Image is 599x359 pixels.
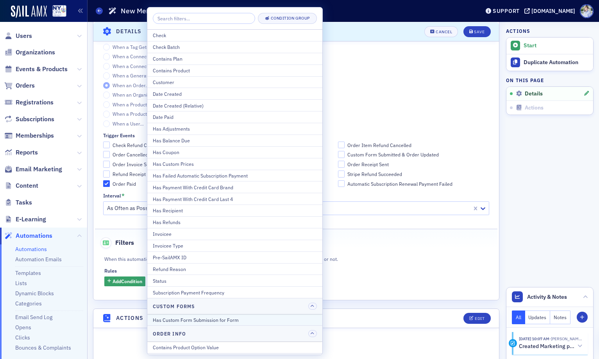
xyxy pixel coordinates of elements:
[153,344,317,351] div: Contains Product Option Value
[147,158,322,170] button: Has Custom Prices
[4,181,38,190] a: Content
[147,111,322,123] button: Date Paid
[15,256,62,263] a: Automation Emails
[153,137,317,144] div: Has Balance Due
[4,32,32,40] a: Users
[506,38,593,54] button: Start
[153,303,195,310] h4: Custom Forms
[153,196,317,203] div: Has Payment With Credit Card Last 4
[113,151,148,158] span: Order Cancelled
[153,266,317,273] div: Refund Reason
[527,293,567,301] span: Activity & Notes
[153,242,317,249] div: Invoicee Type
[113,111,166,117] span: When a Product Survey…
[506,27,530,34] h4: Actions
[15,269,41,276] a: Templates
[147,99,322,111] button: Date Created (Relative)
[103,44,110,51] input: When a Tag Gets Added to a Subscriber
[153,67,317,74] div: Contains Product
[16,232,52,240] span: Automations
[116,27,142,36] h4: Details
[475,316,485,321] div: Edit
[153,13,255,24] input: Search filters...
[103,161,218,168] label: Order Invoice Sent
[15,246,47,253] a: Automations
[147,30,322,41] button: Check
[147,314,322,326] button: Has Custom Form Submission for Form
[153,316,317,323] div: Has Custom Form Submission for Form
[4,65,68,74] a: Events & Products
[122,193,125,198] abbr: This field is required
[113,82,149,88] span: When an Order…
[147,65,322,76] button: Contains Product
[147,228,322,240] button: Invoicee
[153,289,317,296] div: Subscription Payment Frequency
[113,44,198,50] span: When a Tag Gets Added to a Subscriber
[103,151,218,158] label: Order Cancelled
[103,171,218,178] label: Refund Receipt Sent
[103,133,135,138] div: Trigger Events
[153,90,317,97] div: Date Created
[4,81,35,90] a: Orders
[525,311,551,324] button: Updates
[147,275,322,286] button: Status
[347,161,389,168] span: Order Receipt Sent
[16,165,62,174] span: Email Marketing
[103,92,110,99] input: When an Organization Membership…
[52,5,66,17] img: SailAMX
[338,151,453,158] label: Custom Form Submitted & Order Updated
[347,181,452,187] span: Automatic Subscription Renewal Payment Failed
[153,207,317,214] div: Has Recipient
[147,88,322,99] button: Date Created
[549,336,582,341] span: Luke Abell
[15,344,71,351] a: Bounces & Complaints
[104,254,367,262] div: When this automation is triggered, it will check the filters below to determine if the actions sh...
[113,63,165,69] span: When a Connect Topic…
[103,142,218,149] label: Check Refund Created
[113,101,178,108] span: When a Product Registration…
[16,131,54,140] span: Memberships
[15,324,31,331] a: Opens
[147,240,322,251] button: Invoicee Type
[338,161,453,168] label: Order Receipt Sent
[15,334,30,341] a: Clicks
[16,81,35,90] span: Orders
[16,215,46,224] span: E-Learning
[347,171,402,178] span: Stripe Refund Succeeded
[153,160,317,167] div: Has Custom Prices
[147,135,322,146] button: Has Balance Due
[113,171,157,178] span: Refund Receipt Sent
[4,198,32,207] a: Tasks
[113,92,193,98] span: When an Organization Membership…
[103,120,110,127] input: When a User…
[4,115,54,124] a: Subscriptions
[474,29,485,34] div: Save
[153,184,317,191] div: Has Payment With Credit Card Brand
[104,268,117,274] div: Rules
[113,161,154,168] span: Order Invoice Sent
[524,59,589,66] div: Duplicate Automation
[153,102,317,109] div: Date Created (Relative)
[153,79,317,86] div: Customer
[338,161,345,168] input: Order Receipt Sent
[338,180,345,187] input: Automatic Subscription Renewal Payment Failed
[103,180,218,187] label: Order Paid
[4,48,55,57] a: Organizations
[519,336,549,341] time: 9/25/2025 10:07 AM
[15,280,27,287] a: Lists
[113,142,161,149] span: Check Refund Created
[47,5,66,18] a: View Homepage
[347,142,411,149] span: Order Item Refund Cancelled
[147,53,322,65] button: Contains Plan
[15,314,52,321] a: Email Send Log
[113,120,144,127] span: When a User…
[103,101,110,108] input: When a Product Registration…
[147,286,322,298] button: Subscription Payment Frequency
[113,278,142,285] span: Add Condition
[16,148,38,157] span: Reports
[16,115,54,124] span: Subscriptions
[4,215,46,224] a: E-Learning
[153,330,186,337] h4: Order Info
[153,32,317,39] div: Check
[147,205,322,216] button: Has Recipient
